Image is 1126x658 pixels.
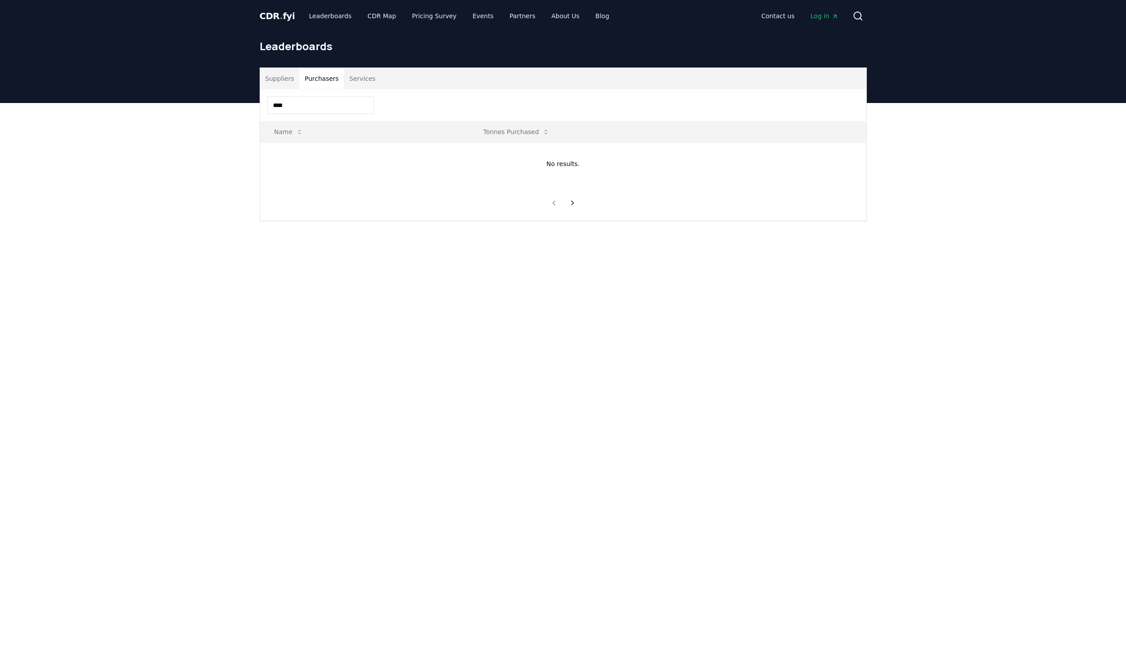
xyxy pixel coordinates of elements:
button: Services [344,68,381,89]
a: Contact us [754,8,802,24]
span: . [280,11,283,21]
span: CDR fyi [260,11,295,21]
button: Suppliers [260,68,300,89]
h1: Leaderboards [260,39,867,53]
span: Log in [810,12,838,20]
button: next page [565,194,580,212]
button: Purchasers [299,68,344,89]
nav: Main [754,8,845,24]
button: Name [267,123,310,141]
a: CDR.fyi [260,10,295,22]
a: Pricing Survey [405,8,463,24]
a: Log in [803,8,845,24]
a: Leaderboards [302,8,359,24]
a: Events [466,8,501,24]
a: About Us [544,8,586,24]
nav: Main [302,8,616,24]
a: CDR Map [360,8,403,24]
td: No results. [260,143,866,185]
a: Blog [589,8,616,24]
a: Partners [502,8,542,24]
button: Tonnes Purchased [476,123,557,141]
